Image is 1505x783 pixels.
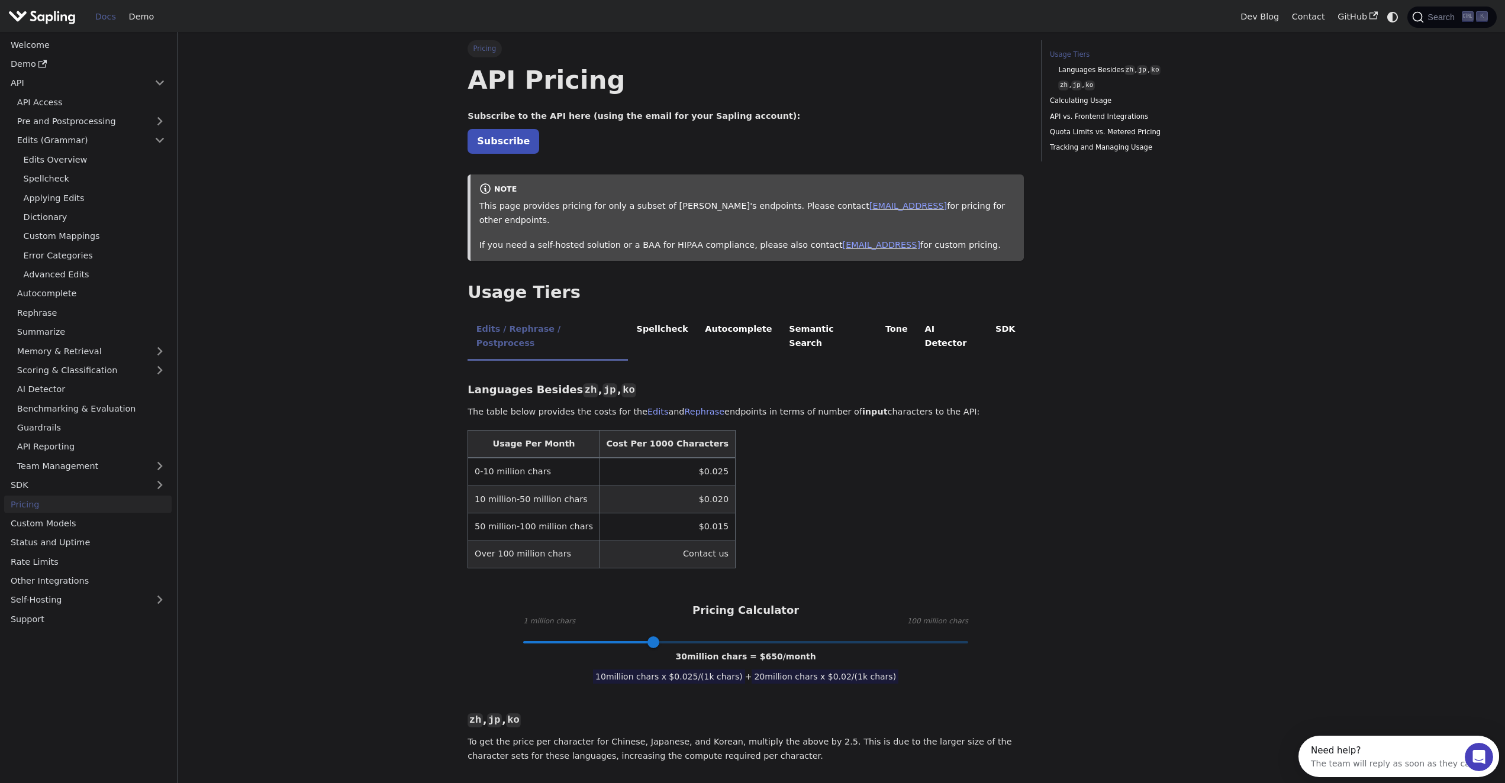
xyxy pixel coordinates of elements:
a: Custom Mappings [17,228,172,245]
a: Applying Edits [17,189,172,206]
div: note [479,183,1016,197]
code: zh [1124,65,1135,75]
h3: Languages Besides , , [468,383,1024,397]
td: 50 million-100 million chars [468,513,600,541]
a: Memory & Retrieval [11,342,172,360]
a: Error Categories [17,247,172,264]
h3: , , [468,713,1024,727]
li: Tone [877,314,917,361]
p: To get the price per character for Chinese, Japanese, and Korean, multiply the above by 2.5. This... [468,735,1024,763]
a: GitHub [1331,8,1384,26]
strong: Subscribe to the API here (using the email for your Sapling account): [468,111,800,121]
span: 10 million chars x $ 0.025 /(1k chars) [593,669,745,684]
a: API [4,75,148,92]
a: Edits [647,407,668,416]
img: Sapling.ai [8,8,76,25]
a: Sapling.ai [8,8,80,25]
code: jp [487,713,502,727]
span: 100 million chars [907,616,968,627]
th: Cost Per 1000 Characters [600,431,735,458]
li: Semantic Search [781,314,877,361]
strong: input [862,407,888,416]
a: Demo [4,56,172,73]
td: 10 million-50 million chars [468,486,600,513]
code: jp [1137,65,1148,75]
nav: Breadcrumbs [468,40,1024,57]
p: If you need a self-hosted solution or a BAA for HIPAA compliance, please also contact for custom ... [479,238,1016,253]
li: AI Detector [916,314,987,361]
a: Team Management [11,457,172,474]
a: Languages Besideszh,jp,ko [1058,64,1206,76]
td: $0.015 [600,513,735,541]
a: Rephrase [11,304,172,321]
button: Search (Ctrl+K) [1407,7,1496,28]
a: Dev Blog [1234,8,1285,26]
a: Quota Limits vs. Metered Pricing [1050,127,1210,138]
a: Summarize [11,323,172,341]
div: The team will reply as soon as they can [12,20,177,32]
a: zh,jp,ko [1058,80,1206,91]
button: Collapse sidebar category 'API' [148,75,172,92]
a: Edits Overview [17,151,172,168]
li: Spellcheck [628,314,697,361]
span: 30 million chars = $ 650 /month [676,652,816,661]
code: ko [1084,80,1095,90]
p: The table below provides the costs for the and endpoints in terms of number of characters to the ... [468,405,1024,419]
h2: Usage Tiers [468,282,1024,303]
a: Guardrails [11,419,172,436]
span: Pricing [468,40,501,57]
td: $0.020 [600,486,735,513]
code: zh [583,383,598,397]
a: Other Integrations [4,572,172,590]
a: API vs. Frontend Integrations [1050,111,1210,122]
a: Subscribe [468,129,539,153]
li: Autocomplete [697,314,781,361]
span: 20 million chars x $ 0.02 /(1k chars) [752,669,898,684]
a: AI Detector [11,381,172,398]
td: Contact us [600,541,735,568]
a: Contact [1285,8,1332,26]
a: Rate Limits [4,553,172,570]
span: Search [1424,12,1462,22]
a: [EMAIL_ADDRESS] [843,240,920,250]
a: Docs [89,8,123,26]
div: Need help? [12,10,177,20]
a: API Reporting [11,438,172,455]
button: Expand sidebar category 'SDK' [148,477,172,494]
iframe: Intercom live chat discovery launcher [1298,736,1499,777]
th: Usage Per Month [468,431,600,458]
a: Custom Models [4,515,172,532]
p: This page provides pricing for only a subset of [PERSON_NAME]'s endpoints. Please contact for pri... [479,199,1016,228]
a: Pre and Postprocessing [11,113,172,130]
a: [EMAIL_ADDRESS] [869,201,947,211]
code: zh [1058,80,1069,90]
code: ko [621,383,636,397]
a: API Access [11,93,172,111]
a: Tracking and Managing Usage [1050,142,1210,153]
a: Welcome [4,36,172,53]
a: Autocomplete [11,285,172,302]
td: 0-10 million chars [468,458,600,486]
a: SDK [4,477,148,494]
td: Over 100 million chars [468,541,600,568]
a: Support [4,610,172,627]
a: Usage Tiers [1050,49,1210,60]
span: + [745,672,752,681]
a: Edits (Grammar) [11,132,172,149]
td: $0.025 [600,458,735,486]
li: SDK [987,314,1024,361]
code: ko [506,713,521,727]
a: Dictionary [17,209,172,226]
kbd: K [1476,11,1488,22]
a: Advanced Edits [17,266,172,283]
button: Switch between dark and light mode (currently system mode) [1384,8,1401,25]
a: Self-Hosting [4,591,172,609]
a: Demo [123,8,160,26]
code: jp [1071,80,1082,90]
a: Benchmarking & Evaluation [11,400,172,417]
code: ko [1150,65,1161,75]
h1: API Pricing [468,64,1024,96]
iframe: Intercom live chat [1465,743,1493,771]
span: 1 million chars [523,616,575,627]
a: Pricing [4,496,172,513]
